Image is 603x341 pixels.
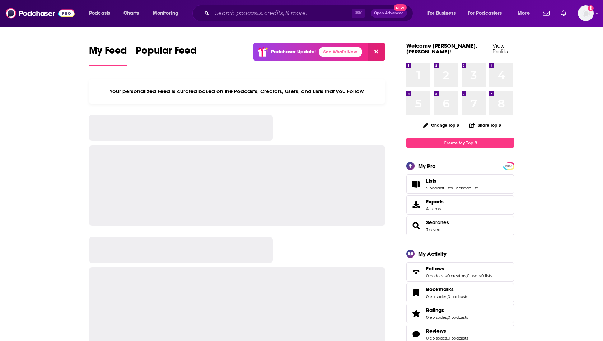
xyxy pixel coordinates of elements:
[426,227,440,232] a: 3 saved
[406,138,514,148] a: Create My Top 8
[447,273,466,278] a: 0 creators
[212,8,352,19] input: Search podcasts, credits, & more...
[466,273,467,278] span: ,
[419,121,463,130] button: Change Top 8
[89,44,127,66] a: My Feed
[448,315,468,320] a: 0 podcasts
[447,273,447,278] span: ,
[448,336,468,341] a: 0 podcasts
[406,216,514,235] span: Searches
[468,8,502,18] span: For Podcasters
[558,7,569,19] a: Show notifications dropdown
[426,307,468,313] a: Ratings
[406,283,514,302] span: Bookmarks
[136,44,197,66] a: Popular Feed
[426,219,449,226] a: Searches
[426,328,446,334] span: Reviews
[481,273,492,278] a: 0 lists
[199,5,420,21] div: Search podcasts, credits, & more...
[453,186,453,191] span: ,
[540,7,552,19] a: Show notifications dropdown
[426,315,447,320] a: 0 episodes
[394,4,407,11] span: New
[409,179,423,189] a: Lists
[406,42,477,55] a: Welcome [PERSON_NAME].[PERSON_NAME]!
[409,308,423,318] a: Ratings
[426,336,447,341] a: 0 episodes
[427,8,456,18] span: For Business
[406,262,514,282] span: Follows
[467,273,481,278] a: 0 users
[578,5,594,21] button: Show profile menu
[588,5,594,11] svg: Add a profile image
[426,178,478,184] a: Lists
[518,8,530,18] span: More
[123,8,139,18] span: Charts
[418,250,447,257] div: My Activity
[84,8,120,19] button: open menu
[271,49,316,55] p: Podchaser Update!
[374,11,404,15] span: Open Advanced
[406,174,514,194] span: Lists
[426,273,447,278] a: 0 podcasts
[453,186,478,191] a: 1 episode list
[409,200,423,210] span: Exports
[89,44,127,61] span: My Feed
[426,206,444,211] span: 4 items
[426,286,454,293] span: Bookmarks
[426,198,444,205] span: Exports
[319,47,362,57] a: See What's New
[409,288,423,298] a: Bookmarks
[448,294,468,299] a: 0 podcasts
[426,186,453,191] a: 5 podcast lists
[504,163,513,168] a: PRO
[148,8,188,19] button: open menu
[89,79,385,104] div: Your personalized Feed is curated based on the Podcasts, Creators, Users, and Lists that you Follow.
[371,9,407,18] button: Open AdvancedNew
[426,294,447,299] a: 0 episodes
[6,6,75,20] img: Podchaser - Follow, Share and Rate Podcasts
[426,265,444,272] span: Follows
[426,265,492,272] a: Follows
[136,44,197,61] span: Popular Feed
[426,307,444,313] span: Ratings
[406,304,514,323] span: Ratings
[426,328,468,334] a: Reviews
[89,8,110,18] span: Podcasts
[426,286,468,293] a: Bookmarks
[426,178,436,184] span: Lists
[578,5,594,21] img: User Profile
[119,8,143,19] a: Charts
[409,329,423,339] a: Reviews
[504,163,513,169] span: PRO
[578,5,594,21] span: Logged in as heidi.egloff
[352,9,365,18] span: ⌘ K
[409,221,423,231] a: Searches
[418,163,436,169] div: My Pro
[469,118,501,132] button: Share Top 8
[481,273,481,278] span: ,
[409,267,423,277] a: Follows
[422,8,465,19] button: open menu
[406,195,514,215] a: Exports
[492,42,508,55] a: View Profile
[463,8,513,19] button: open menu
[153,8,178,18] span: Monitoring
[513,8,539,19] button: open menu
